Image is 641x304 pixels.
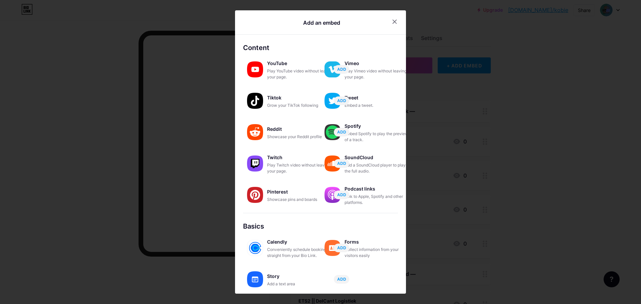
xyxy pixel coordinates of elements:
[334,244,349,252] button: ADD
[325,124,341,140] img: spotify
[345,68,411,80] div: Play Vimeo video without leaving your page.
[345,237,411,247] div: Forms
[267,153,334,162] div: Twitch
[247,271,263,287] img: story
[334,275,349,284] button: ADD
[247,61,263,77] img: youtube
[267,187,334,197] div: Pinterest
[267,197,334,203] div: Showcase pins and boards
[345,102,411,108] div: Embed a tweet.
[345,162,411,174] div: Add a SoundCloud player to play the full audio.
[267,247,334,259] div: Conveniently schedule bookings straight from your Bio Link.
[334,128,349,136] button: ADD
[345,153,411,162] div: SoundCloud
[247,187,263,203] img: pinterest
[334,96,349,105] button: ADD
[345,131,411,143] div: Embed Spotify to play the preview of a track.
[267,68,334,80] div: Play YouTube video without leaving your page.
[325,240,341,256] img: forms
[247,156,263,172] img: twitch
[345,184,411,194] div: Podcast links
[334,159,349,168] button: ADD
[267,124,334,134] div: Reddit
[337,129,346,135] span: ADD
[267,237,334,247] div: Calendly
[337,98,346,103] span: ADD
[243,221,398,231] div: Basics
[325,187,341,203] img: podcastlinks
[345,59,411,68] div: Vimeo
[345,247,411,259] div: Collect information from your visitors easily
[345,121,411,131] div: Spotify
[337,276,346,282] span: ADD
[247,93,263,109] img: tiktok
[267,281,334,287] div: Add a text area
[345,194,411,206] div: Link to Apple, Spotify and other platforms.
[337,161,346,166] span: ADD
[243,43,398,53] div: Content
[267,93,334,102] div: Tiktok
[325,61,341,77] img: vimeo
[267,162,334,174] div: Play Twitch video without leaving your page.
[337,192,346,198] span: ADD
[247,124,263,140] img: reddit
[267,59,334,68] div: YouTube
[247,240,263,256] img: calendly
[267,272,334,281] div: Story
[334,191,349,199] button: ADD
[337,66,346,72] span: ADD
[334,65,349,74] button: ADD
[303,19,340,27] div: Add an embed
[337,245,346,251] span: ADD
[267,134,334,140] div: Showcase your Reddit profile
[325,93,341,109] img: twitter
[325,156,341,172] img: soundcloud
[267,102,334,108] div: Grow your TikTok following
[345,93,411,102] div: Tweet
